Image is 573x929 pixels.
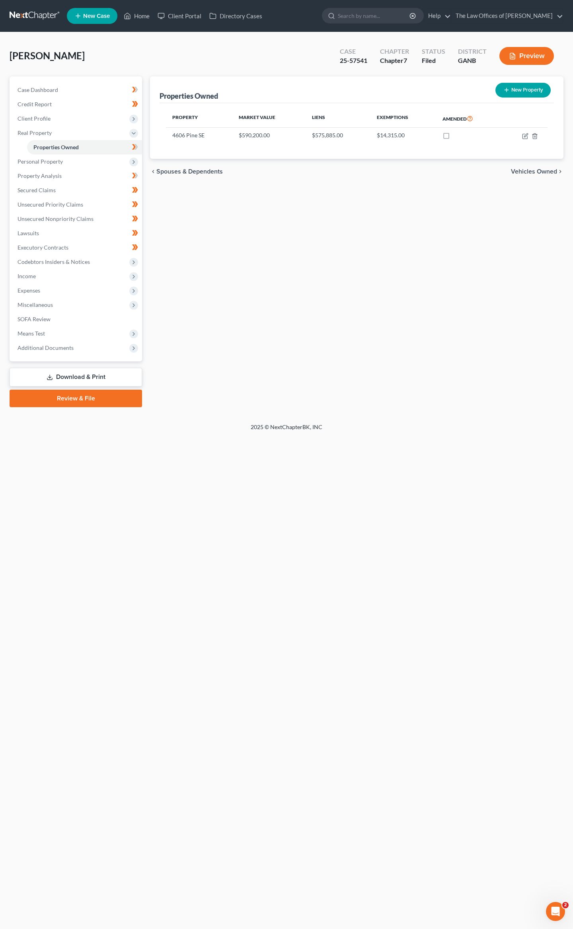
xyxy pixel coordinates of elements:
[403,57,407,64] span: 7
[10,390,142,407] a: Review & File
[511,168,557,175] span: Vehicles Owned
[120,9,154,23] a: Home
[340,47,367,56] div: Case
[18,301,53,308] span: Miscellaneous
[205,9,266,23] a: Directory Cases
[11,312,142,326] a: SOFA Review
[18,215,94,222] span: Unsecured Nonpriority Claims
[83,13,110,19] span: New Case
[18,86,58,93] span: Case Dashboard
[306,128,370,143] td: $575,885.00
[150,168,156,175] i: chevron_left
[424,9,451,23] a: Help
[27,140,142,154] a: Properties Owned
[18,244,68,251] span: Executory Contracts
[18,344,74,351] span: Additional Documents
[11,169,142,183] a: Property Analysis
[436,109,501,128] th: Amended
[11,240,142,255] a: Executory Contracts
[18,316,51,322] span: SOFA Review
[156,168,223,175] span: Spouses & Dependents
[422,47,445,56] div: Status
[499,47,554,65] button: Preview
[370,109,436,128] th: Exemptions
[370,128,436,143] td: $14,315.00
[60,423,513,437] div: 2025 © NextChapterBK, INC
[166,109,232,128] th: Property
[458,47,487,56] div: District
[11,97,142,111] a: Credit Report
[18,201,83,208] span: Unsecured Priority Claims
[232,109,306,128] th: Market Value
[160,91,218,101] div: Properties Owned
[18,129,52,136] span: Real Property
[458,56,487,65] div: GANB
[11,226,142,240] a: Lawsuits
[562,902,569,908] span: 2
[11,83,142,97] a: Case Dashboard
[422,56,445,65] div: Filed
[18,258,90,265] span: Codebtors Insiders & Notices
[18,101,52,107] span: Credit Report
[18,330,45,337] span: Means Test
[150,168,223,175] button: chevron_left Spouses & Dependents
[18,187,56,193] span: Secured Claims
[154,9,205,23] a: Client Portal
[166,128,232,143] td: 4606 Pine SE
[10,50,85,61] span: [PERSON_NAME]
[10,368,142,386] a: Download & Print
[18,115,51,122] span: Client Profile
[18,287,40,294] span: Expenses
[546,902,565,921] iframe: Intercom live chat
[495,83,551,98] button: New Property
[18,172,62,179] span: Property Analysis
[18,273,36,279] span: Income
[340,56,367,65] div: 25-57541
[380,56,409,65] div: Chapter
[511,168,563,175] button: Vehicles Owned chevron_right
[33,144,79,150] span: Properties Owned
[452,9,563,23] a: The Law Offices of [PERSON_NAME]
[11,183,142,197] a: Secured Claims
[232,128,306,143] td: $590,200.00
[380,47,409,56] div: Chapter
[557,168,563,175] i: chevron_right
[18,158,63,165] span: Personal Property
[306,109,370,128] th: Liens
[18,230,39,236] span: Lawsuits
[11,212,142,226] a: Unsecured Nonpriority Claims
[338,8,411,23] input: Search by name...
[11,197,142,212] a: Unsecured Priority Claims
